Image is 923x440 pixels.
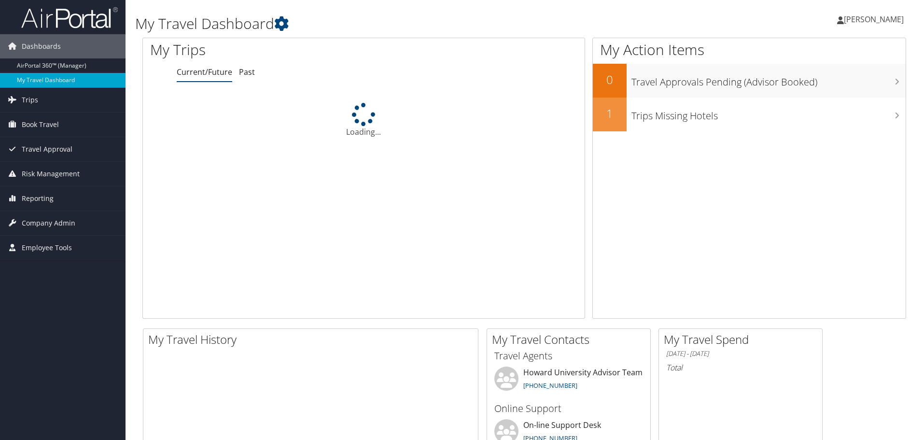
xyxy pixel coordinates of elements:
[664,331,822,348] h2: My Travel Spend
[523,381,577,390] a: [PHONE_NUMBER]
[22,88,38,112] span: Trips
[593,71,627,88] h2: 0
[631,104,906,123] h3: Trips Missing Hotels
[489,367,648,398] li: Howard University Advisor Team
[631,71,906,89] h3: Travel Approvals Pending (Advisor Booked)
[22,236,72,260] span: Employee Tools
[135,14,654,34] h1: My Travel Dashboard
[593,64,906,98] a: 0Travel Approvals Pending (Advisor Booked)
[22,113,59,137] span: Book Travel
[177,67,232,77] a: Current/Future
[22,137,72,161] span: Travel Approval
[494,402,643,415] h3: Online Support
[239,67,255,77] a: Past
[593,40,906,60] h1: My Action Items
[22,162,80,186] span: Risk Management
[21,6,118,29] img: airportal-logo.png
[494,349,643,363] h3: Travel Agents
[143,103,585,138] div: Loading...
[593,98,906,131] a: 1Trips Missing Hotels
[837,5,913,34] a: [PERSON_NAME]
[22,186,54,211] span: Reporting
[22,34,61,58] span: Dashboards
[492,331,650,348] h2: My Travel Contacts
[666,349,815,358] h6: [DATE] - [DATE]
[844,14,904,25] span: [PERSON_NAME]
[150,40,393,60] h1: My Trips
[666,362,815,373] h6: Total
[148,331,478,348] h2: My Travel History
[22,211,75,235] span: Company Admin
[593,105,627,122] h2: 1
